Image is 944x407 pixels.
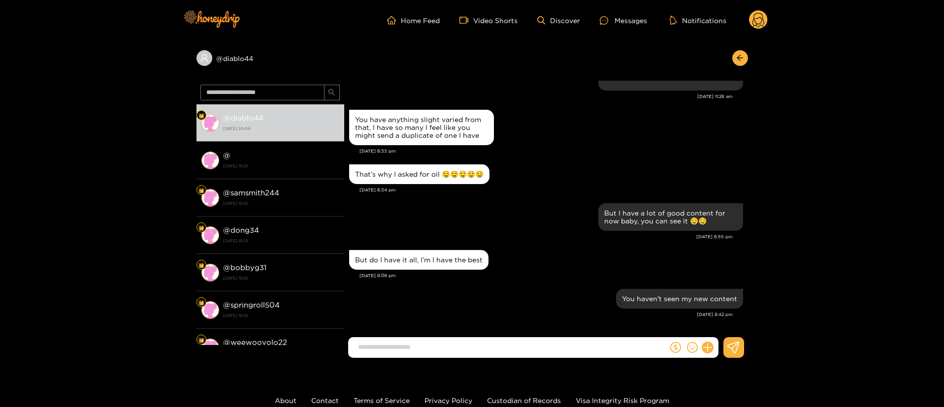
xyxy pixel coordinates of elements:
strong: @ springroll504 [223,301,280,309]
img: conversation [201,339,219,356]
img: Fan Level [198,188,204,193]
a: Terms of Service [354,397,410,404]
button: dollar [668,340,683,355]
strong: @ dong34 [223,226,259,234]
span: user [200,54,209,63]
a: Privacy Policy [424,397,472,404]
div: [DATE] 8:42 pm [349,311,733,318]
div: Messages [600,15,647,26]
img: Fan Level [198,225,204,231]
div: [DATE] 6:55 pm [349,233,733,240]
div: Aug. 19, 6:34 pm [349,164,489,184]
a: Visa Integrity Risk Program [576,397,669,404]
div: Aug. 19, 8:42 pm [616,289,743,309]
strong: @ [223,151,230,159]
div: [DATE] 11:28 am [349,93,733,100]
a: Custodian of Records [487,397,561,404]
img: Fan Level [198,113,204,119]
img: conversation [201,114,219,132]
button: search [324,85,340,100]
img: Fan Level [198,337,204,343]
div: Aug. 19, 8:09 pm [349,250,488,270]
img: conversation [201,301,219,319]
div: Aug. 19, 6:55 pm [598,203,743,231]
strong: [DATE] 18:25 [223,161,339,170]
div: [DATE] 6:34 pm [359,187,743,193]
strong: [DATE] 20:09 [223,124,339,133]
div: [DATE] 6:33 pm [359,148,743,155]
img: Fan Level [198,262,204,268]
div: You have anything slight varied from that, I have so many I feel like you might send a duplicate ... [355,116,488,139]
a: About [275,397,296,404]
img: conversation [201,264,219,282]
div: You haven't seen my new content [622,295,737,303]
a: Home Feed [387,16,440,25]
a: Contact [311,397,339,404]
button: Notifications [667,15,729,25]
img: conversation [201,226,219,244]
img: conversation [201,189,219,207]
div: But do I have it all, I’m I have the best [355,256,483,264]
a: Discover [537,16,580,25]
strong: @ bobbyg31 [223,263,266,272]
a: Video Shorts [459,16,518,25]
span: search [328,89,335,97]
span: home [387,16,401,25]
div: But I have a lot of good content for now baby, you can see it 🤤🤤 [604,209,737,225]
img: Fan Level [198,300,204,306]
strong: [DATE] 18:25 [223,274,339,282]
span: video-camera [459,16,473,25]
strong: @ weewooyolo22 [223,338,287,346]
div: Aug. 19, 6:33 pm [349,110,494,145]
span: dollar [670,342,681,353]
button: arrow-left [732,50,748,66]
strong: [DATE] 18:25 [223,199,339,208]
span: smile [687,342,698,353]
span: arrow-left [736,54,744,63]
img: conversation [201,152,219,169]
div: [DATE] 8:09 pm [359,272,743,279]
div: That’s why I asked for oil 🤤🤤🤤🤤🤤 [355,170,484,178]
strong: @ diablo44 [223,114,263,122]
strong: @ samsmith244 [223,188,279,197]
strong: [DATE] 18:25 [223,236,339,245]
strong: [DATE] 18:25 [223,311,339,320]
div: @diablo44 [196,50,344,66]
